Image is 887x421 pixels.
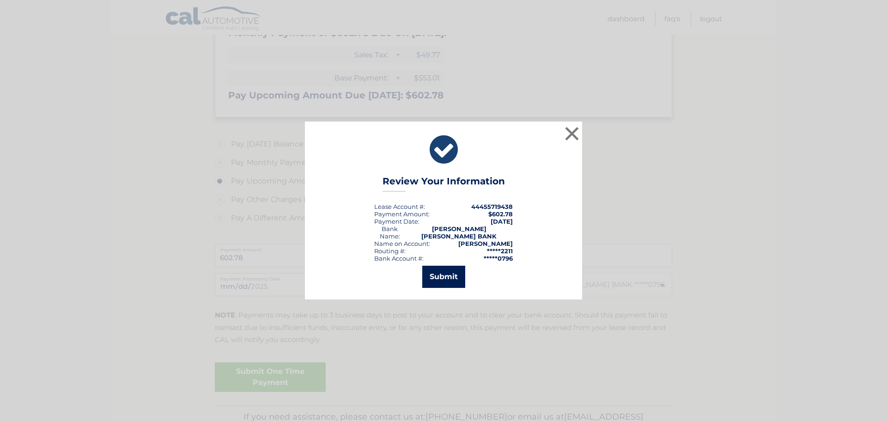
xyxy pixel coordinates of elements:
span: $602.78 [488,210,513,218]
div: Routing #: [374,247,406,255]
strong: 44455719438 [471,203,513,210]
div: Payment Amount: [374,210,430,218]
button: × [563,124,581,143]
div: : [374,218,419,225]
strong: [PERSON_NAME] [458,240,513,247]
strong: [PERSON_NAME] [PERSON_NAME] BANK [421,225,497,240]
span: [DATE] [491,218,513,225]
div: Bank Account #: [374,255,424,262]
div: Bank Name: [374,225,405,240]
button: Submit [422,266,465,288]
h3: Review Your Information [383,176,505,192]
div: Lease Account #: [374,203,425,210]
div: Name on Account: [374,240,430,247]
span: Payment Date [374,218,418,225]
